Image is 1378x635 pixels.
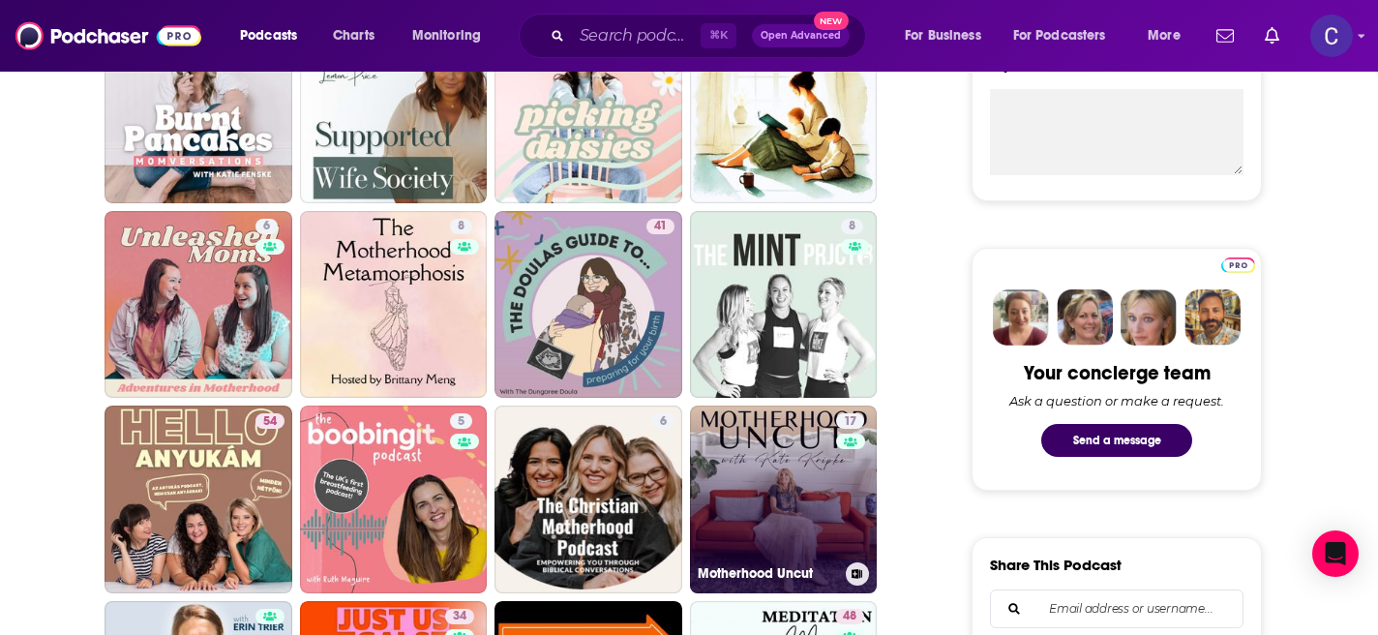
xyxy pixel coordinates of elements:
img: User Profile [1310,15,1353,57]
a: 42 [494,15,682,203]
a: 8 [450,219,472,234]
span: 17 [844,412,856,432]
span: For Podcasters [1013,22,1106,49]
button: open menu [1134,20,1205,51]
a: 5 [450,413,472,429]
a: 8 [841,219,863,234]
a: Show notifications dropdown [1209,19,1242,52]
div: Search followers [990,590,1243,628]
span: 8 [458,217,464,236]
span: 34 [453,607,466,626]
button: Show profile menu [1310,15,1353,57]
a: 17Motherhood Uncut [690,406,878,593]
div: Open Intercom Messenger [1312,530,1359,577]
a: 6 [105,211,292,399]
div: Ask a question or make a request. [1009,393,1224,408]
img: Jon Profile [1184,289,1241,346]
button: open menu [1001,20,1134,51]
a: 39 [300,15,488,203]
span: 48 [843,607,856,626]
a: 41 [646,219,674,234]
a: 54 [105,406,292,593]
span: 5 [458,412,464,432]
img: Podchaser Pro [1221,257,1255,273]
span: 41 [654,217,667,236]
h3: Share This Podcast [990,556,1122,574]
a: 41 [494,211,682,399]
span: 8 [849,217,855,236]
img: Barbara Profile [1057,289,1113,346]
span: Podcasts [240,22,297,49]
input: Search podcasts, credits, & more... [572,20,701,51]
a: Pro website [1221,255,1255,273]
span: Open Advanced [761,31,841,41]
a: 54 [255,413,285,429]
img: Podchaser - Follow, Share and Rate Podcasts [15,17,201,54]
img: Jules Profile [1121,289,1177,346]
button: open menu [891,20,1005,51]
span: New [814,12,849,30]
span: 54 [263,412,277,432]
a: 6 [652,413,674,429]
a: 6 [255,219,278,234]
a: 48 [835,609,864,624]
span: For Business [905,22,981,49]
input: Email address or username... [1006,590,1227,627]
div: Search podcasts, credits, & more... [537,14,884,58]
a: 17 [836,413,864,429]
span: Charts [333,22,374,49]
span: Monitoring [412,22,481,49]
a: 30 [690,15,878,203]
label: My Notes [990,55,1243,89]
span: More [1148,22,1181,49]
a: 8 [300,211,488,399]
a: 6 [494,406,682,593]
span: Logged in as publicityxxtina [1310,15,1353,57]
span: ⌘ K [701,23,736,48]
a: 5 [300,406,488,593]
span: 6 [263,217,270,236]
a: Charts [320,20,386,51]
span: 6 [660,412,667,432]
a: 34 [445,609,474,624]
h3: Motherhood Uncut [698,565,838,582]
a: 8 [690,211,878,399]
button: open menu [226,20,322,51]
button: Send a message [1041,424,1192,457]
a: 38 [105,15,292,203]
a: Show notifications dropdown [1257,19,1287,52]
div: Your concierge team [1024,361,1211,385]
button: open menu [399,20,506,51]
img: Sydney Profile [993,289,1049,346]
button: Open AdvancedNew [752,24,850,47]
